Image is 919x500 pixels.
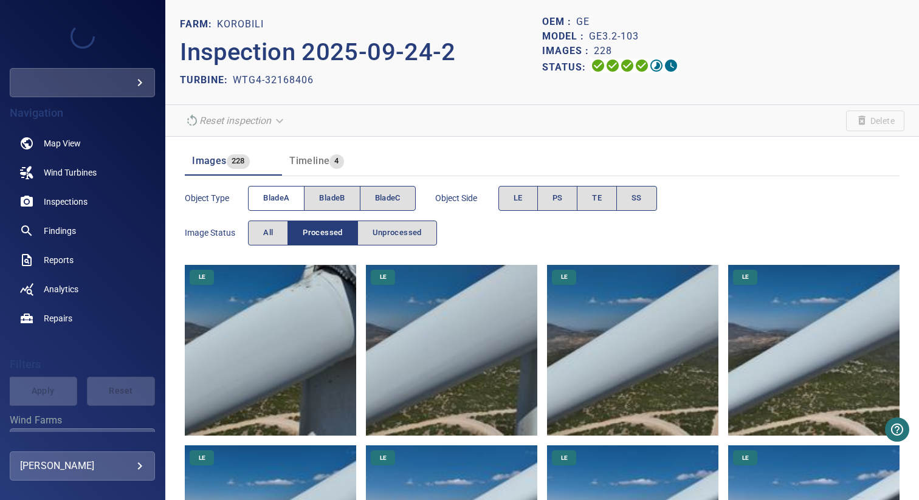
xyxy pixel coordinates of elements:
a: windturbines noActive [10,158,155,187]
div: Reset inspection [180,110,291,131]
span: LE [191,454,213,462]
p: Status: [542,58,591,76]
p: Model : [542,29,589,44]
a: repairs noActive [10,304,155,333]
a: map noActive [10,129,155,158]
a: inspections noActive [10,187,155,216]
button: LE [498,186,538,211]
p: Inspection 2025-09-24-2 [180,34,542,70]
span: bladeC [375,191,401,205]
span: LE [373,454,394,462]
h4: Filters [10,358,155,371]
span: Wind Turbines [44,166,97,179]
svg: Data Formatted 100% [605,58,620,73]
span: Analytics [44,283,78,295]
button: bladeC [360,186,416,211]
svg: Matching 4% [649,58,664,73]
span: LE [373,273,394,281]
span: Processed [303,226,342,240]
div: more [10,68,155,97]
svg: ML Processing 100% [635,58,649,73]
span: 4 [329,154,343,168]
span: SS [632,191,642,205]
p: TURBINE: [180,73,233,87]
svg: Uploading 100% [591,58,605,73]
p: GE3.2-103 [589,29,639,44]
p: FARM: [180,17,217,32]
button: Processed [287,221,357,245]
span: Map View [44,137,81,149]
span: All [263,226,273,240]
span: Repairs [44,312,72,324]
span: PS [552,191,563,205]
div: Unable to reset the inspection due to its current status [180,110,291,131]
span: bladeA [263,191,289,205]
p: Images : [542,44,594,58]
div: objectSide [498,186,657,211]
span: Images [192,155,226,166]
a: analytics noActive [10,275,155,304]
button: Unprocessed [357,221,437,245]
p: GE [576,15,590,29]
span: Reports [44,254,74,266]
p: KOROBILI [217,17,264,32]
p: WTG4-32168406 [233,73,314,87]
span: LE [554,454,575,462]
span: LE [191,273,213,281]
button: SS [616,186,657,211]
span: Inspections [44,196,88,208]
a: findings noActive [10,216,155,245]
span: LE [554,273,575,281]
span: Object Side [435,192,498,204]
span: TE [592,191,602,205]
svg: Classification 0% [664,58,678,73]
span: Unable to delete the inspection due to its current status [846,111,904,131]
em: Reset inspection [199,115,271,126]
h4: Navigation [10,107,155,119]
div: imageStatus [248,221,437,245]
label: Wind Farms [10,416,155,425]
span: 228 [227,154,250,168]
span: LE [735,273,756,281]
button: PS [537,186,578,211]
p: 228 [594,44,612,58]
span: LE [735,454,756,462]
div: [PERSON_NAME] [20,456,145,476]
div: objectType [248,186,416,211]
a: reports noActive [10,245,155,275]
div: Wind Farms [10,428,155,457]
svg: Selecting 100% [620,58,635,73]
button: All [248,221,288,245]
p: OEM : [542,15,576,29]
button: bladeB [304,186,360,211]
span: bladeB [319,191,345,205]
span: LE [514,191,523,205]
button: bladeA [248,186,305,211]
span: Timeline [289,155,329,166]
span: Image Status [185,227,248,239]
button: TE [577,186,617,211]
span: Findings [44,225,76,237]
span: Unprocessed [373,226,422,240]
span: Object type [185,192,248,204]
